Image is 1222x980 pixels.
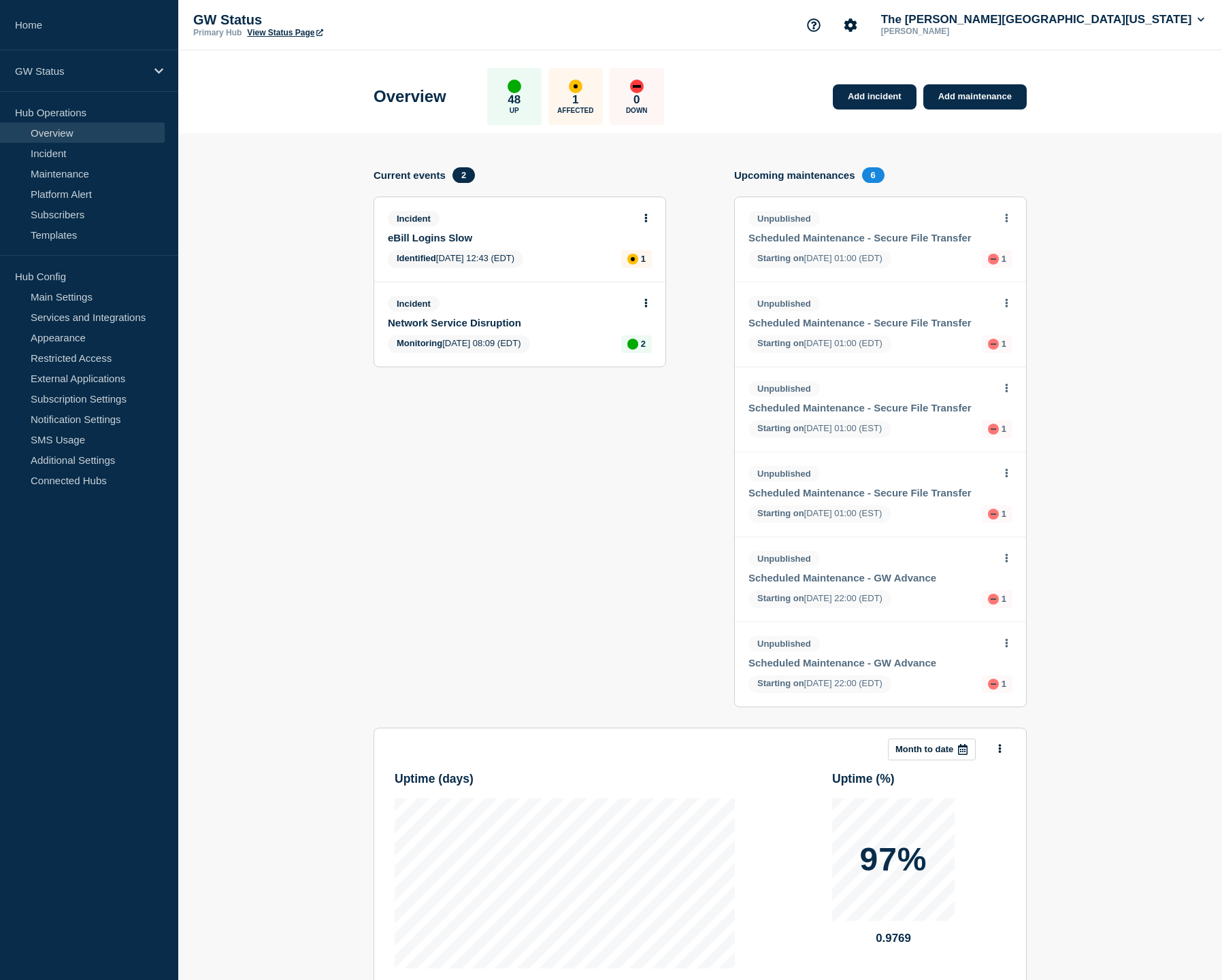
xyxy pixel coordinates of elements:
[627,254,638,265] div: affected
[641,254,646,264] p: 1
[1002,254,1006,264] p: 1
[832,932,955,945] p: 0.9769
[1002,339,1006,349] p: 1
[734,169,855,181] h4: Upcoming maintenances
[748,636,820,652] span: Unpublished
[988,679,999,690] div: down
[757,423,804,433] span: Starting on
[388,232,633,243] a: eBill Logins Slow
[757,593,804,603] span: Starting on
[388,296,440,311] span: Incident
[1002,594,1006,604] p: 1
[862,167,885,183] span: 6
[888,739,976,760] button: Month to date
[247,28,323,37] a: View Status Page
[557,107,593,114] p: Affected
[630,80,644,93] div: down
[397,253,436,263] span: Identified
[374,169,446,181] h4: Current events
[757,253,804,263] span: Starting on
[748,402,994,413] a: Scheduled Maintenance - Secure File Transfer
[627,339,638,350] div: up
[748,505,891,523] span: [DATE] 01:00 (EST)
[757,678,804,688] span: Starting on
[1002,509,1006,519] p: 1
[388,250,523,268] span: [DATE] 12:43 (EDT)
[748,381,820,396] span: Unpublished
[988,594,999,605] div: down
[748,420,891,438] span: [DATE] 01:00 (EST)
[748,572,994,584] a: Scheduled Maintenance - GW Advance
[193,28,242,37] p: Primary Hub
[748,317,994,328] a: Scheduled Maintenance - Secure File Transfer
[508,80,521,93] div: up
[859,843,927,876] p: 97%
[748,211,820,226] span: Unpublished
[748,551,820,567] span: Unpublished
[1002,424,1006,434] p: 1
[748,675,891,693] span: [DATE] 22:00 (EDT)
[388,335,530,353] span: [DATE] 08:09 (EDT)
[748,232,994,243] a: Scheduled Maintenance - Secure File Transfer
[836,11,865,39] button: Account settings
[748,657,994,669] a: Scheduled Maintenance - GW Advance
[988,339,999,350] div: down
[748,487,994,499] a: Scheduled Maintenance - Secure File Transfer
[388,211,440,226] span: Incident
[832,772,1006,786] h3: Uptime ( % )
[508,93,521,107] p: 48
[748,296,820,311] span: Unpublished
[988,509,999,520] div: down
[748,335,891,353] span: [DATE] 01:00 (EDT)
[1002,679,1006,689] p: 1
[757,508,804,518] span: Starting on
[193,12,465,28] p: GW Status
[923,84,1027,109] a: Add maintenance
[895,744,953,754] p: Month to date
[988,424,999,435] div: down
[569,80,582,93] div: affected
[988,254,999,265] div: down
[572,93,578,107] p: 1
[395,772,735,786] h3: Uptime ( days )
[397,338,442,348] span: Monitoring
[833,84,916,109] a: Add incident
[748,590,891,608] span: [DATE] 22:00 (EDT)
[878,27,1020,36] p: [PERSON_NAME]
[878,13,1207,27] button: The [PERSON_NAME][GEOGRAPHIC_DATA][US_STATE]
[452,167,475,183] span: 2
[633,93,640,107] p: 0
[641,339,646,349] p: 2
[757,338,804,348] span: Starting on
[388,317,633,328] a: Network Service Disruption
[799,11,828,39] button: Support
[748,250,891,268] span: [DATE] 01:00 (EDT)
[626,107,648,114] p: Down
[374,87,446,106] h1: Overview
[15,65,146,77] p: GW Status
[748,466,820,481] span: Unpublished
[510,107,519,114] p: Up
